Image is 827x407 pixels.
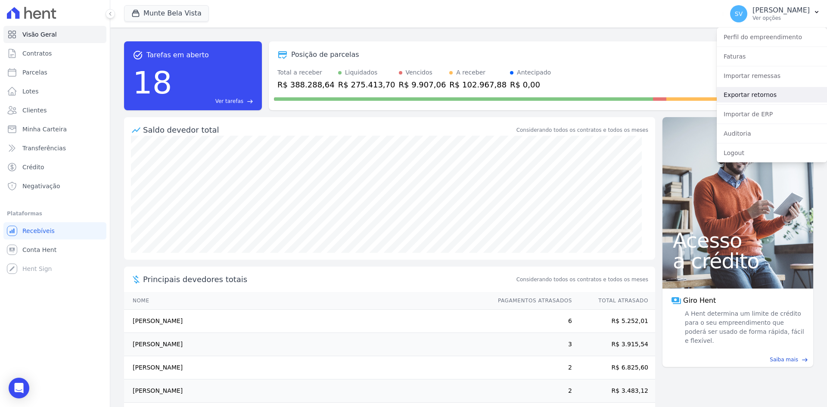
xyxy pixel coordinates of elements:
[22,125,67,134] span: Minha Carteira
[572,333,655,356] td: R$ 3.915,54
[517,68,551,77] div: Antecipado
[133,50,143,60] span: task_alt
[683,309,805,345] span: A Hent determina um limite de crédito para o seu empreendimento que poderá ser usado de forma ráp...
[406,68,432,77] div: Vencidos
[143,124,515,136] div: Saldo devedor total
[22,182,60,190] span: Negativação
[124,292,490,310] th: Nome
[124,5,209,22] button: Munte Bela Vista
[752,6,810,15] p: [PERSON_NAME]
[124,356,490,379] td: [PERSON_NAME]
[683,295,716,306] span: Giro Hent
[176,97,253,105] a: Ver tarefas east
[723,2,827,26] button: SV [PERSON_NAME] Ver opções
[22,87,39,96] span: Lotes
[146,50,209,60] span: Tarefas em aberto
[449,79,507,90] div: R$ 102.967,88
[3,64,106,81] a: Parcelas
[717,68,827,84] a: Importar remessas
[3,83,106,100] a: Lotes
[668,356,808,364] a: Saiba mais east
[22,163,44,171] span: Crédito
[124,333,490,356] td: [PERSON_NAME]
[490,292,572,310] th: Pagamentos Atrasados
[9,378,29,398] div: Open Intercom Messenger
[717,49,827,64] a: Faturas
[3,140,106,157] a: Transferências
[3,45,106,62] a: Contratos
[247,98,253,105] span: east
[3,26,106,43] a: Visão Geral
[752,15,810,22] p: Ver opções
[399,79,446,90] div: R$ 9.907,06
[770,356,798,364] span: Saiba mais
[490,356,572,379] td: 2
[490,379,572,403] td: 2
[22,106,47,115] span: Clientes
[124,379,490,403] td: [PERSON_NAME]
[717,126,827,141] a: Auditoria
[291,50,359,60] div: Posição de parcelas
[143,273,515,285] span: Principais devedores totais
[215,97,243,105] span: Ver tarefas
[572,356,655,379] td: R$ 6.825,60
[3,121,106,138] a: Minha Carteira
[572,379,655,403] td: R$ 3.483,12
[3,177,106,195] a: Negativação
[735,11,743,17] span: SV
[22,227,55,235] span: Recebíveis
[516,126,648,134] div: Considerando todos os contratos e todos os meses
[3,158,106,176] a: Crédito
[124,310,490,333] td: [PERSON_NAME]
[717,29,827,45] a: Perfil do empreendimento
[22,68,47,77] span: Parcelas
[516,276,648,283] span: Considerando todos os contratos e todos os meses
[490,310,572,333] td: 6
[572,292,655,310] th: Total Atrasado
[345,68,378,77] div: Liquidados
[277,68,335,77] div: Total a receber
[3,222,106,239] a: Recebíveis
[22,245,56,254] span: Conta Hent
[133,60,172,105] div: 18
[456,68,485,77] div: A receber
[22,30,57,39] span: Visão Geral
[277,79,335,90] div: R$ 388.288,64
[572,310,655,333] td: R$ 5.252,01
[673,251,803,271] span: a crédito
[3,241,106,258] a: Conta Hent
[7,208,103,219] div: Plataformas
[338,79,395,90] div: R$ 275.413,70
[3,102,106,119] a: Clientes
[717,87,827,103] a: Exportar retornos
[490,333,572,356] td: 3
[510,79,551,90] div: R$ 0,00
[717,145,827,161] a: Logout
[802,357,808,363] span: east
[22,49,52,58] span: Contratos
[673,230,803,251] span: Acesso
[717,106,827,122] a: Importar de ERP
[22,144,66,152] span: Transferências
